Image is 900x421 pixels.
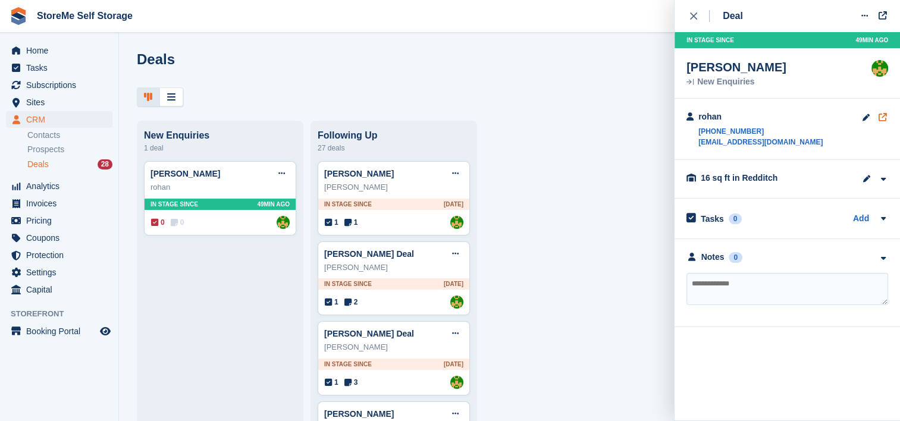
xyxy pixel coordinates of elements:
[98,324,112,338] a: Preview store
[324,181,463,193] div: [PERSON_NAME]
[27,144,64,155] span: Prospects
[27,158,112,171] a: Deals 28
[6,42,112,59] a: menu
[701,172,820,184] div: 16 sq ft in Redditch
[318,130,470,141] div: Following Up
[444,279,463,288] span: [DATE]
[325,217,338,228] span: 1
[450,376,463,389] img: StorMe
[6,111,112,128] a: menu
[6,195,112,212] a: menu
[729,252,742,263] div: 0
[26,323,98,340] span: Booking Portal
[698,137,823,147] a: [EMAIL_ADDRESS][DOMAIN_NAME]
[98,159,112,169] div: 28
[26,212,98,229] span: Pricing
[324,169,394,178] a: [PERSON_NAME]
[150,181,290,193] div: rohan
[324,360,372,369] span: In stage since
[324,262,463,274] div: [PERSON_NAME]
[686,36,734,45] span: In stage since
[444,200,463,209] span: [DATE]
[324,249,414,259] a: [PERSON_NAME] Deal
[853,212,869,226] a: Add
[686,78,786,86] div: New Enquiries
[26,230,98,246] span: Coupons
[151,217,165,228] span: 0
[144,141,296,155] div: 1 deal
[27,130,112,141] a: Contacts
[325,377,338,388] span: 1
[26,111,98,128] span: CRM
[701,213,724,224] h2: Tasks
[324,200,372,209] span: In stage since
[855,36,888,45] span: 49MIN AGO
[32,6,137,26] a: StoreMe Self Storage
[26,281,98,298] span: Capital
[450,296,463,309] img: StorMe
[6,264,112,281] a: menu
[444,360,463,369] span: [DATE]
[26,59,98,76] span: Tasks
[344,297,358,307] span: 2
[6,59,112,76] a: menu
[257,200,290,209] span: 49MIN AGO
[27,159,49,170] span: Deals
[6,212,112,229] a: menu
[11,308,118,320] span: Storefront
[26,178,98,194] span: Analytics
[318,141,470,155] div: 27 deals
[701,251,725,263] div: Notes
[6,323,112,340] a: menu
[698,111,823,123] div: rohan
[150,200,198,209] span: In stage since
[26,195,98,212] span: Invoices
[344,217,358,228] span: 1
[6,230,112,246] a: menu
[324,409,394,419] a: [PERSON_NAME]
[26,264,98,281] span: Settings
[6,247,112,263] a: menu
[144,130,296,141] div: New Enquiries
[344,377,358,388] span: 3
[26,77,98,93] span: Subscriptions
[723,9,743,23] div: Deal
[729,213,742,224] div: 0
[686,60,786,74] div: [PERSON_NAME]
[26,42,98,59] span: Home
[277,216,290,229] a: StorMe
[137,51,175,67] h1: Deals
[450,216,463,229] img: StorMe
[324,279,372,288] span: In stage since
[324,341,463,353] div: [PERSON_NAME]
[6,178,112,194] a: menu
[871,60,888,77] img: StorMe
[6,281,112,298] a: menu
[150,169,220,178] a: [PERSON_NAME]
[26,247,98,263] span: Protection
[6,94,112,111] a: menu
[171,217,184,228] span: 0
[6,77,112,93] a: menu
[10,7,27,25] img: stora-icon-8386f47178a22dfd0bd8f6a31ec36ba5ce8667c1dd55bd0f319d3a0aa187defe.svg
[324,329,414,338] a: [PERSON_NAME] Deal
[325,297,338,307] span: 1
[26,94,98,111] span: Sites
[698,126,823,137] a: [PHONE_NUMBER]
[27,143,112,156] a: Prospects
